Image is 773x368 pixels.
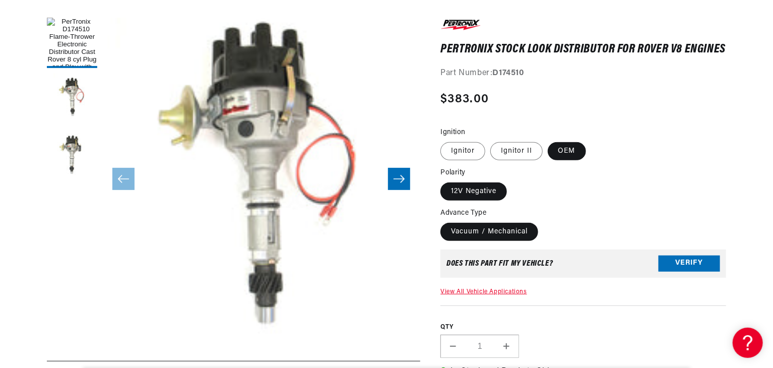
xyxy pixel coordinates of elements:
a: View All Vehicle Applications [440,289,527,295]
div: Part Number: [440,67,726,80]
span: $383.00 [440,90,489,108]
label: Ignitor [440,142,485,160]
label: Vacuum / Mechanical [440,223,538,241]
legend: Polarity [440,167,466,178]
media-gallery: Gallery Viewer [47,18,420,341]
button: Load image 2 in gallery view [47,73,97,124]
legend: Ignition [440,127,466,138]
strong: D174510 [493,69,524,77]
h1: PerTronix Stock Look Distributor for Rover V8 Engines [440,44,726,54]
button: Load image 1 in gallery view [47,18,97,68]
button: Load image 3 in gallery view [47,129,97,179]
label: 12V Negative [440,182,507,201]
label: Ignitor II [490,142,543,160]
button: Slide right [388,168,410,190]
button: Verify [659,256,720,272]
label: OEM [548,142,586,160]
label: QTY [440,323,726,332]
legend: Advance Type [440,208,487,218]
button: Slide left [112,168,135,190]
div: Does This part fit My vehicle? [446,260,553,268]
